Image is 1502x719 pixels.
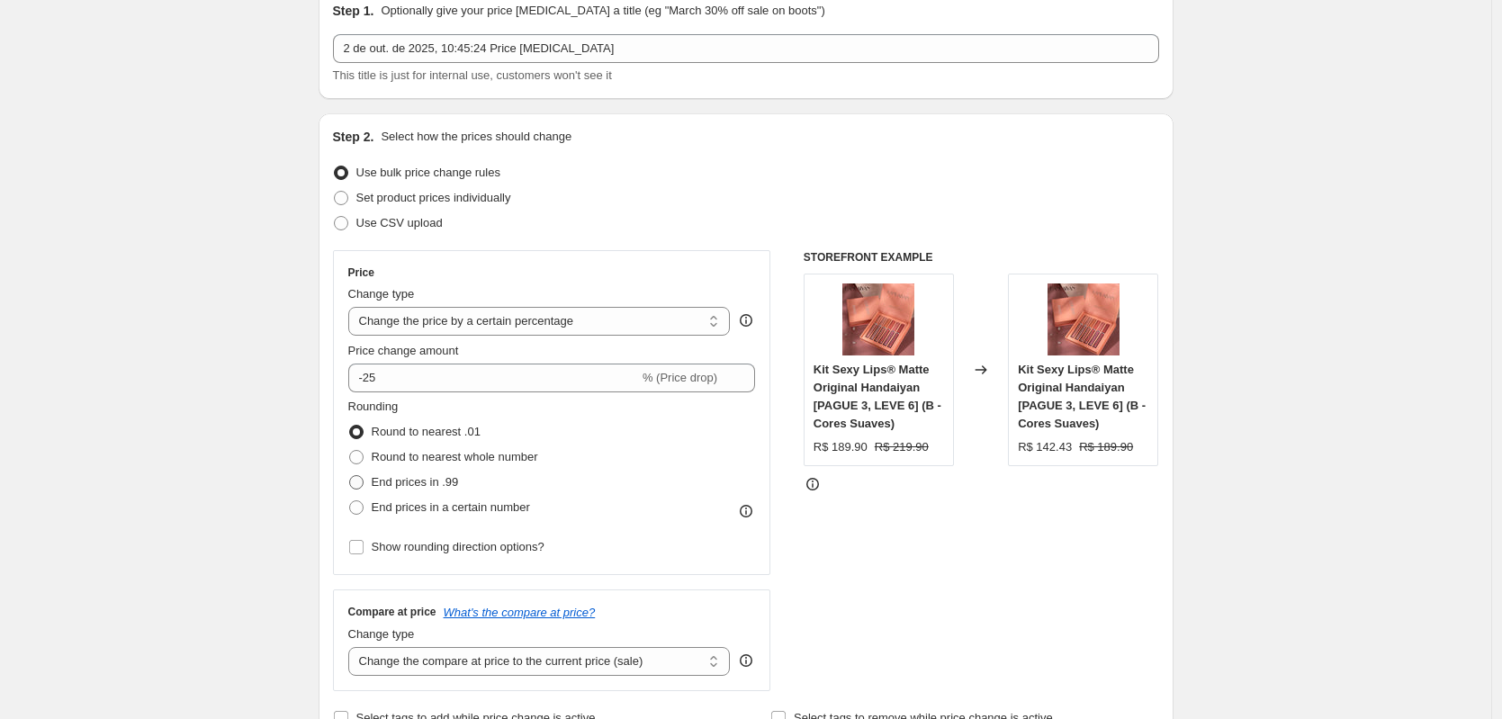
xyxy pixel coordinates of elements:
[333,128,374,146] h2: Step 2.
[348,605,436,619] h3: Compare at price
[356,216,443,229] span: Use CSV upload
[333,2,374,20] h2: Step 1.
[842,283,914,355] img: Handaiyan-6-p-s-l-quido-de-veludo-fosco-l-bio-gloss-vermelho-batom-nude-maquiagem_jpg_Q90_jpg_80x...
[372,450,538,463] span: Round to nearest whole number
[372,540,544,553] span: Show rounding direction options?
[348,400,399,413] span: Rounding
[372,500,530,514] span: End prices in a certain number
[1018,363,1146,430] span: Kit Sexy Lips® Matte Original Handaiyan [PAGUE 3, LEVE 6] (B - Cores Suaves)
[348,265,374,280] h3: Price
[875,438,929,456] strike: R$ 219.90
[737,311,755,329] div: help
[444,606,596,619] button: What's the compare at price?
[356,191,511,204] span: Set product prices individually
[333,34,1159,63] input: 30% off holiday sale
[814,438,868,456] div: R$ 189.90
[356,166,500,179] span: Use bulk price change rules
[814,363,941,430] span: Kit Sexy Lips® Matte Original Handaiyan [PAGUE 3, LEVE 6] (B - Cores Suaves)
[737,652,755,670] div: help
[643,371,717,384] span: % (Price drop)
[1048,283,1120,355] img: Handaiyan-6-p-s-l-quido-de-veludo-fosco-l-bio-gloss-vermelho-batom-nude-maquiagem_jpg_Q90_jpg_80x...
[804,250,1159,265] h6: STOREFRONT EXAMPLE
[1018,438,1072,456] div: R$ 142.43
[348,287,415,301] span: Change type
[1079,438,1133,456] strike: R$ 189.90
[381,128,571,146] p: Select how the prices should change
[381,2,824,20] p: Optionally give your price [MEDICAL_DATA] a title (eg "March 30% off sale on boots")
[372,425,481,438] span: Round to nearest .01
[348,364,639,392] input: -15
[348,344,459,357] span: Price change amount
[333,68,612,82] span: This title is just for internal use, customers won't see it
[348,627,415,641] span: Change type
[372,475,459,489] span: End prices in .99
